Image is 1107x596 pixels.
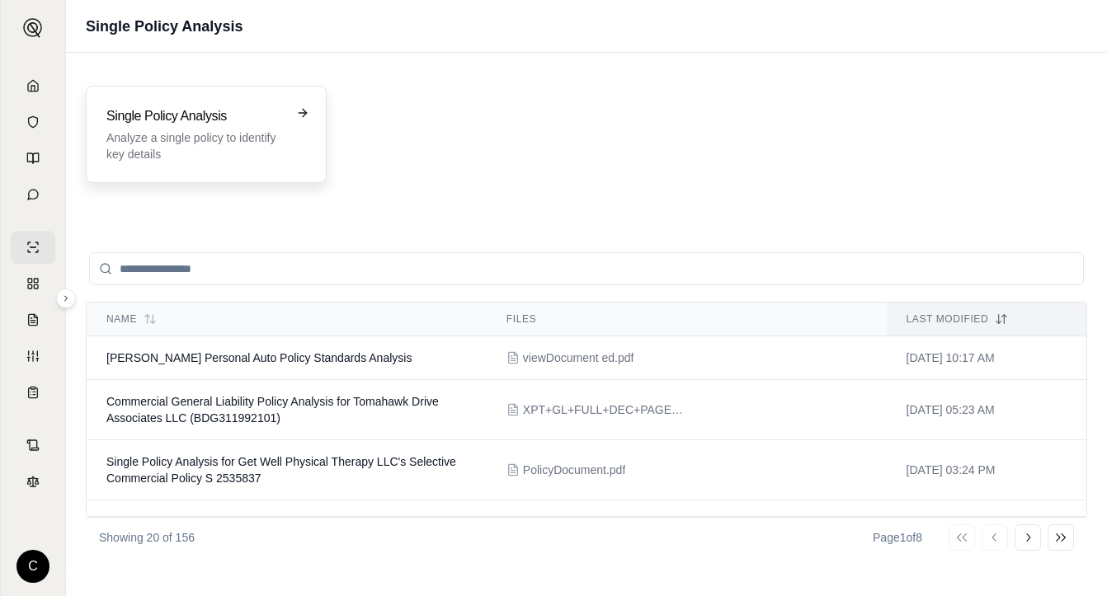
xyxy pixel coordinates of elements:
a: Prompt Library [11,142,55,175]
td: [DATE] 10:17 AM [887,336,1086,380]
span: viewDocument ed.pdf [523,350,634,366]
p: Analyze a single policy to identify key details [106,129,283,162]
img: Expand sidebar [23,18,43,38]
h1: Single Policy Analysis [86,15,243,38]
a: Custom Report [11,340,55,373]
span: Matthew Brandman & Juliette Trautman Homeowners Policy Coverage Standards Analysis [106,515,416,545]
td: [DATE] 05:23 AM [887,380,1086,440]
span: Edward Hopkins Personal Auto Policy Standards Analysis [106,351,412,364]
button: Expand sidebar [56,289,76,308]
h3: Single Policy Analysis [106,106,283,126]
span: XPT+GL+FULL+DEC+PAGE+-+BDG311992101+-+07-17-2025+TO+07-17-2026.pdf [523,401,688,418]
button: Expand sidebar [16,12,49,45]
td: [DATE] 02:59 PM [887,500,1086,561]
span: Commercial General Liability Policy Analysis for Tomahawk Drive Associates LLC (BDG311992101) [106,395,439,425]
a: Claim Coverage [11,303,55,336]
span: Single Policy Analysis for Get Well Physical Therapy LLC's Selective Commercial Policy S 2535837 [106,455,456,485]
p: Showing 20 of 156 [99,529,195,546]
a: Chat [11,178,55,211]
a: Legal Search Engine [11,465,55,498]
a: Single Policy [11,231,55,264]
a: Coverage Table [11,376,55,409]
div: Name [106,312,467,326]
a: Documents Vault [11,106,55,138]
a: Policy Comparisons [11,267,55,300]
th: Files [487,303,887,336]
div: Page 1 of 8 [873,529,922,546]
span: PolicyDocument.pdf [523,462,626,478]
div: Last modified [907,312,1067,326]
a: Contract Analysis [11,429,55,462]
div: C [16,550,49,583]
a: Home [11,69,55,102]
td: [DATE] 03:24 PM [887,440,1086,500]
